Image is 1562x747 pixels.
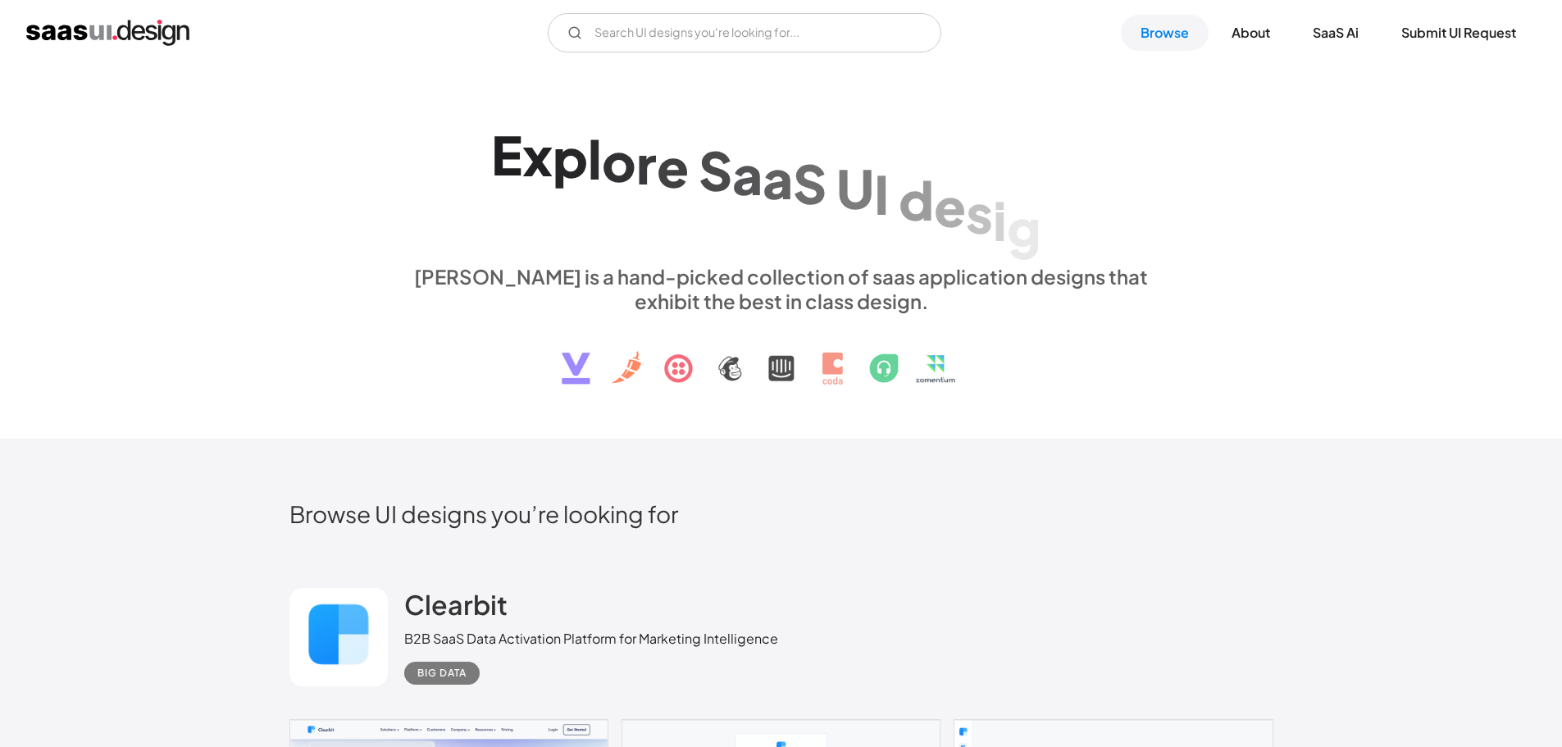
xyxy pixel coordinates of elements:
div: x [522,124,553,187]
div: B2B SaaS Data Activation Platform for Marketing Intelligence [404,629,778,649]
a: Submit UI Request [1382,15,1536,51]
a: Clearbit [404,588,508,629]
div: S [699,139,732,202]
a: About [1212,15,1290,51]
a: home [26,20,189,46]
div: I [874,162,889,225]
div: p [553,125,588,189]
input: Search UI designs you're looking for... [548,13,941,52]
div: r [636,132,657,195]
h2: Browse UI designs you’re looking for [289,499,1273,528]
img: text, icon, saas logo [533,313,1030,399]
h2: Clearbit [404,588,508,621]
div: U [836,157,874,220]
h1: Explore SaaS UI design patterns & interactions. [404,122,1159,248]
div: s [966,181,993,244]
div: e [657,135,689,198]
div: E [491,123,522,186]
div: g [1007,196,1041,259]
a: SaaS Ai [1293,15,1378,51]
a: Browse [1121,15,1209,51]
div: a [732,143,763,206]
div: [PERSON_NAME] is a hand-picked collection of saas application designs that exhibit the best in cl... [404,264,1159,313]
div: o [602,130,636,193]
div: a [763,147,793,210]
div: Big Data [417,663,467,683]
div: S [793,152,827,215]
div: d [899,168,934,231]
div: i [993,189,1007,252]
form: Email Form [548,13,941,52]
div: e [934,175,966,238]
div: l [588,127,602,190]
